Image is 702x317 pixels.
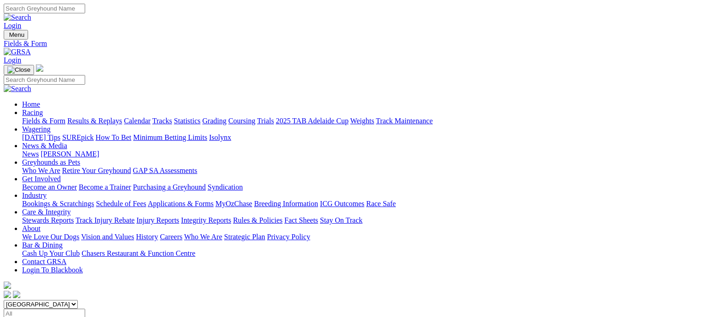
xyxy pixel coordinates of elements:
img: Close [7,66,30,74]
a: Schedule of Fees [96,200,146,207]
input: Search [4,75,85,85]
img: Search [4,13,31,22]
a: Trials [257,117,274,125]
img: logo-grsa-white.png [36,64,43,72]
a: Become a Trainer [79,183,131,191]
a: Weights [350,117,374,125]
a: Strategic Plan [224,233,265,241]
div: Greyhounds as Pets [22,167,698,175]
a: Bar & Dining [22,241,63,249]
a: [PERSON_NAME] [41,150,99,158]
div: Bar & Dining [22,249,698,258]
a: Bookings & Scratchings [22,200,94,207]
a: Become an Owner [22,183,77,191]
a: Careers [160,233,182,241]
div: Industry [22,200,698,208]
a: Purchasing a Greyhound [133,183,206,191]
img: GRSA [4,48,31,56]
div: Racing [22,117,698,125]
a: 2025 TAB Adelaide Cup [276,117,348,125]
a: Syndication [208,183,243,191]
div: Get Involved [22,183,698,191]
a: Breeding Information [254,200,318,207]
a: Login [4,22,21,29]
a: Isolynx [209,133,231,141]
img: Search [4,85,31,93]
a: ICG Outcomes [320,200,364,207]
div: Care & Integrity [22,216,698,225]
img: facebook.svg [4,291,11,298]
a: Fields & Form [22,117,65,125]
a: Home [22,100,40,108]
a: About [22,225,41,232]
a: Statistics [174,117,201,125]
a: Racing [22,109,43,116]
a: Tracks [152,117,172,125]
button: Toggle navigation [4,30,28,40]
a: Contact GRSA [22,258,66,265]
div: News & Media [22,150,698,158]
a: News & Media [22,142,67,150]
a: Login [4,56,21,64]
a: Retire Your Greyhound [62,167,131,174]
a: News [22,150,39,158]
a: GAP SA Assessments [133,167,197,174]
a: Fields & Form [4,40,698,48]
a: How To Bet [96,133,132,141]
a: [DATE] Tips [22,133,60,141]
a: Who We Are [184,233,222,241]
a: Results & Replays [67,117,122,125]
a: MyOzChase [215,200,252,207]
a: Wagering [22,125,51,133]
a: Grading [203,117,226,125]
a: Race Safe [366,200,395,207]
img: twitter.svg [13,291,20,298]
a: Minimum Betting Limits [133,133,207,141]
a: Integrity Reports [181,216,231,224]
span: Menu [9,31,24,38]
a: SUREpick [62,133,93,141]
a: We Love Our Dogs [22,233,79,241]
div: Wagering [22,133,698,142]
a: Track Injury Rebate [75,216,134,224]
a: Injury Reports [136,216,179,224]
a: Coursing [228,117,255,125]
a: Rules & Policies [233,216,283,224]
a: Calendar [124,117,151,125]
div: About [22,233,698,241]
a: Stay On Track [320,216,362,224]
a: Chasers Restaurant & Function Centre [81,249,195,257]
a: Industry [22,191,46,199]
a: Applications & Forms [148,200,214,207]
a: Care & Integrity [22,208,71,216]
a: Track Maintenance [376,117,433,125]
a: History [136,233,158,241]
a: Get Involved [22,175,61,183]
button: Toggle navigation [4,65,34,75]
a: Vision and Values [81,233,134,241]
a: Stewards Reports [22,216,74,224]
a: Fact Sheets [284,216,318,224]
a: Greyhounds as Pets [22,158,80,166]
a: Cash Up Your Club [22,249,80,257]
a: Privacy Policy [267,233,310,241]
a: Who We Are [22,167,60,174]
img: logo-grsa-white.png [4,282,11,289]
input: Search [4,4,85,13]
a: Login To Blackbook [22,266,83,274]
